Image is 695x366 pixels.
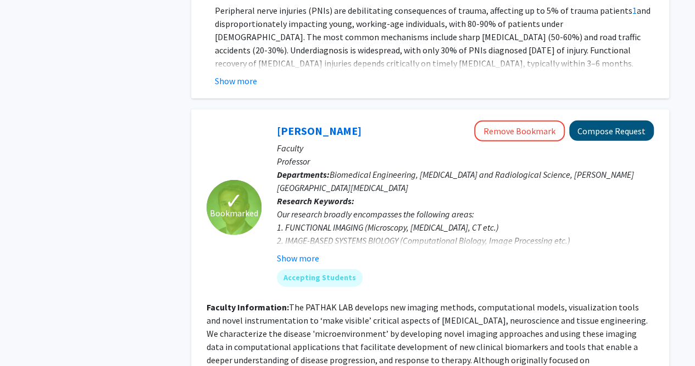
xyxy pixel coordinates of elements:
[215,5,632,16] span: Peripheral nerve injuries (PNIs) are debilitating consequences of trauma, affecting up to 5% of t...
[210,206,258,220] span: Bookmarked
[277,169,330,180] b: Departments:
[207,302,289,313] b: Faculty Information:
[277,141,654,155] p: Faculty
[215,5,650,69] span: and disproportionately impacting young, working-age individuals, with 80-90% of patients under [D...
[277,124,362,138] a: [PERSON_NAME]
[569,121,654,141] button: Compose Request to Arvind Pathak
[277,195,354,206] b: Research Keywords:
[225,195,243,206] span: ✓
[277,155,654,168] p: Professor
[277,269,363,287] mat-chip: Accepting Students
[632,5,637,16] a: 1
[277,169,634,193] span: Biomedical Engineering, [MEDICAL_DATA] and Radiological Science, [PERSON_NAME][GEOGRAPHIC_DATA][M...
[277,207,654,274] div: Our research broadly encompasses the following areas: 1. FUNCTIONAL IMAGING (Microscopy, [MEDICAL...
[474,121,565,141] button: Remove Bookmark
[8,316,47,358] iframe: Chat
[215,74,257,88] button: Show more
[277,252,319,265] button: Show more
